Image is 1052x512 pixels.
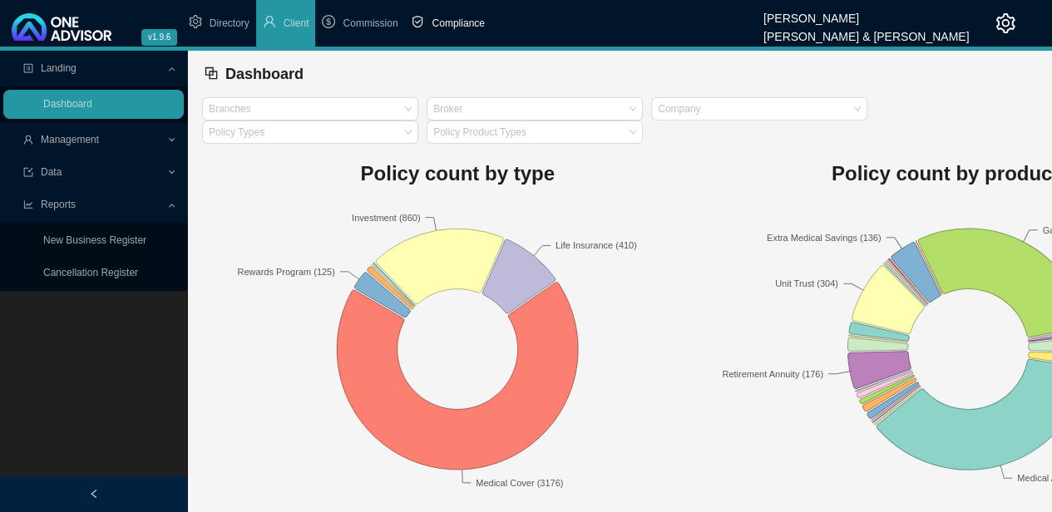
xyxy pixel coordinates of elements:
a: New Business Register [43,234,146,246]
span: Client [284,17,309,29]
span: setting [995,13,1015,33]
text: Rewards Program (125) [237,267,334,277]
span: setting [189,15,202,28]
span: Commission [343,17,398,29]
a: Dashboard [43,98,92,110]
span: user [23,135,33,145]
span: Landing [41,62,77,74]
text: Medical Cover (3176) [476,478,563,488]
text: Unit Trust (304) [775,278,838,288]
span: dollar [322,15,335,28]
span: safety [411,15,424,28]
text: Investment (860) [352,213,421,223]
span: Directory [210,17,249,29]
span: Data [41,166,62,178]
a: Cancellation Register [43,267,138,278]
span: import [23,167,33,177]
span: v1.9.6 [141,29,177,46]
span: profile [23,63,33,73]
text: Life Insurance (410) [556,241,637,251]
text: Extra Medical Savings (136) [767,233,882,243]
span: Compliance [432,17,484,29]
span: Reports [41,199,76,210]
span: line-chart [23,199,33,209]
text: Retirement Annuity (176) [723,369,824,379]
span: block [204,66,219,81]
span: left [89,489,99,499]
div: [PERSON_NAME] & [PERSON_NAME] [763,22,969,41]
span: Management [41,134,99,145]
h1: Policy count by type [202,157,713,190]
span: user [263,15,276,28]
span: Dashboard [225,66,304,82]
img: 2df55531c6924b55f21c4cf5d4484680-logo-light.svg [12,13,111,41]
div: [PERSON_NAME] [763,4,969,22]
